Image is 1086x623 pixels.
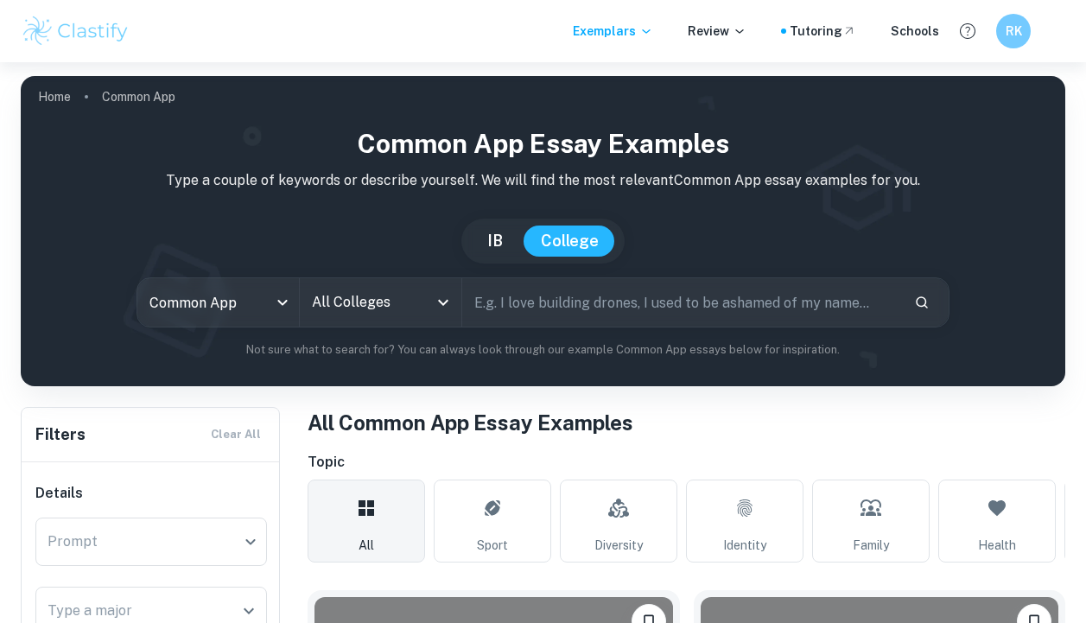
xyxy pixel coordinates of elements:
p: Review [688,22,746,41]
input: E.g. I love building drones, I used to be ashamed of my name... [462,278,901,327]
button: IB [470,226,520,257]
span: Family [853,536,889,555]
p: Not sure what to search for? You can always look through our example Common App essays below for ... [35,341,1051,359]
a: Schools [891,22,939,41]
span: All [359,536,374,555]
span: Sport [477,536,508,555]
span: Diversity [594,536,643,555]
h6: Details [35,483,267,504]
h1: Common App Essay Examples [35,124,1051,163]
img: Clastify logo [21,14,130,48]
p: Exemplars [573,22,653,41]
button: Help and Feedback [953,16,982,46]
p: Type a couple of keywords or describe yourself. We will find the most relevant Common App essay e... [35,170,1051,191]
button: RK [996,14,1031,48]
div: Common App [137,278,299,327]
img: profile cover [21,76,1065,386]
button: Search [907,288,937,317]
p: Common App [102,87,175,106]
a: Tutoring [790,22,856,41]
h6: Topic [308,452,1065,473]
h1: All Common App Essay Examples [308,407,1065,438]
button: Open [237,599,261,623]
h6: RK [1004,22,1024,41]
button: College [524,226,616,257]
span: Identity [723,536,766,555]
span: Health [978,536,1016,555]
h6: Filters [35,423,86,447]
button: Open [431,290,455,315]
a: Home [38,85,71,109]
